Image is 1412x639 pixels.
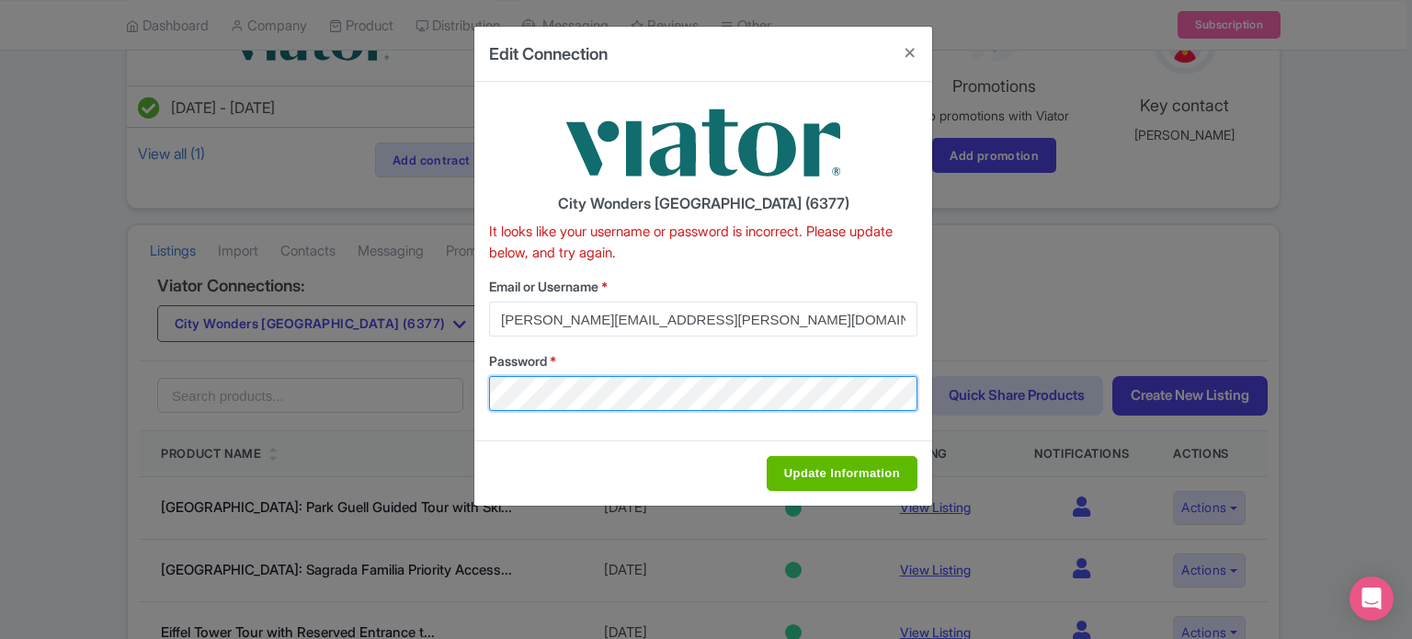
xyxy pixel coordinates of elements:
div: Open Intercom Messenger [1349,576,1394,621]
span: Password [489,353,547,369]
input: Update Information [767,456,917,491]
span: Email or Username [489,279,598,294]
img: viator-9033d3fb01e0b80761764065a76b653a.png [565,97,841,188]
h4: City Wonders [GEOGRAPHIC_DATA] (6377) [489,196,917,212]
p: It looks like your username or password is incorrect. Please update below, and try again. [489,222,917,263]
h4: Edit Connection [489,41,608,66]
button: Close [888,27,932,79]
